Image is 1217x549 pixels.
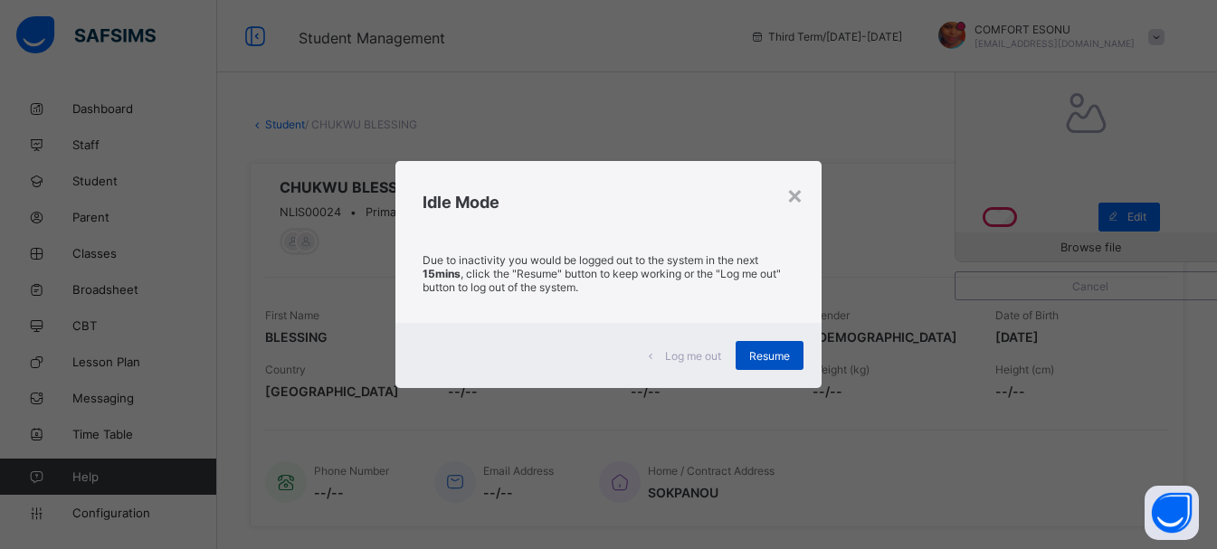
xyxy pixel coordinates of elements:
p: Due to inactivity you would be logged out to the system in the next , click the "Resume" button t... [423,253,794,294]
span: Log me out [665,349,721,363]
strong: 15mins [423,267,461,280]
div: × [786,179,803,210]
span: Resume [749,349,790,363]
h2: Idle Mode [423,193,794,212]
button: Open asap [1145,486,1199,540]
